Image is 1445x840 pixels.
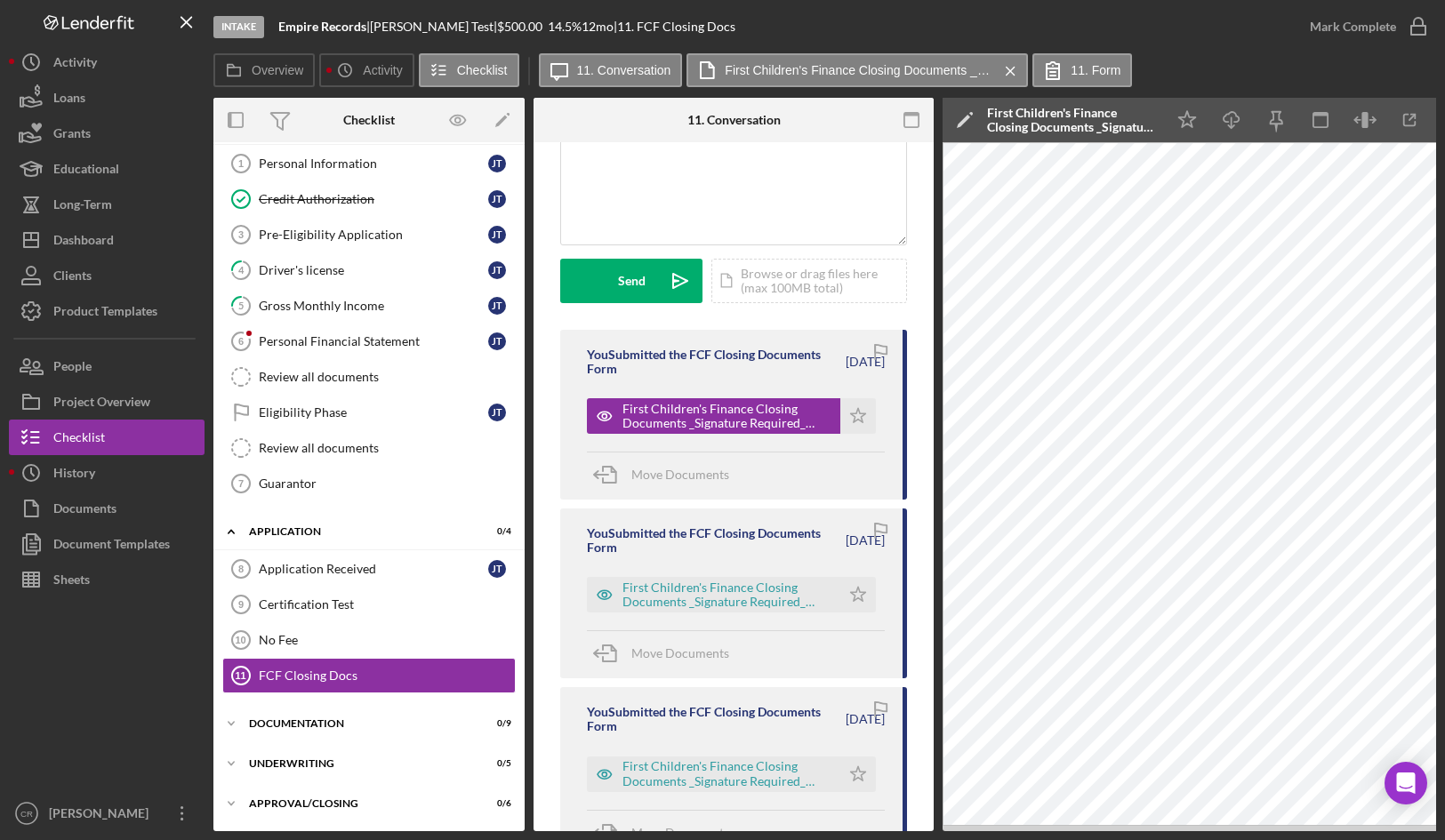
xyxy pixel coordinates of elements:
button: Project Overview [9,384,205,420]
button: 11. Conversation [539,53,683,87]
div: Checklist [53,420,105,460]
tspan: 7 [238,478,244,489]
label: First Children's Finance Closing Documents _Signature Required_ Empire Records.pdf [725,63,991,77]
button: First Children's Finance Closing Documents _Signature Required_ Empire Records.pdf [587,577,876,612]
div: Pre-Eligibility Application [259,228,488,242]
span: Move Documents [631,467,729,482]
a: Review all documents [222,359,516,395]
div: J T [488,404,506,421]
button: Activity [319,53,413,87]
div: Clients [53,258,92,298]
button: Product Templates [9,293,205,329]
tspan: 5 [238,300,244,311]
div: Long-Term [53,187,112,227]
a: 3Pre-Eligibility ApplicationJT [222,217,516,252]
div: J T [488,261,506,279]
button: Mark Complete [1292,9,1436,44]
button: History [9,455,205,491]
a: 6Personal Financial StatementJT [222,324,516,359]
div: You Submitted the FCF Closing Documents Form [587,348,843,376]
div: | [278,20,370,34]
div: J T [488,226,506,244]
tspan: 6 [238,336,244,347]
div: No Fee [259,633,515,647]
div: Document Templates [53,526,170,566]
div: Documentation [249,718,467,729]
div: Driver's license [259,263,488,277]
button: Move Documents [587,631,747,676]
div: You Submitted the FCF Closing Documents Form [587,526,843,555]
div: First Children's Finance Closing Documents _Signature Required_ Empire Records.pdf [622,402,831,430]
tspan: 10 [235,635,245,645]
time: 2025-08-11 23:36 [846,355,885,369]
time: 2025-08-04 21:06 [846,712,885,726]
div: [PERSON_NAME] [44,796,160,836]
button: Long-Term [9,187,205,222]
button: Move Documents [587,452,747,497]
div: [PERSON_NAME] Test | [370,20,497,34]
button: Activity [9,44,205,80]
tspan: 9 [238,599,244,610]
div: Checklist [343,113,395,127]
div: Approval/Closing [249,798,467,809]
a: People [9,348,205,384]
div: People [53,348,92,388]
div: Application Received [259,562,488,576]
div: Personal Information [259,156,488,171]
div: Project Overview [53,384,150,424]
div: J T [488,332,506,350]
button: Educational [9,151,205,187]
a: Loans [9,80,205,116]
button: Documents [9,491,205,526]
a: Credit AuthorizationJT [222,181,516,217]
tspan: 11 [235,670,245,681]
a: 4Driver's licenseJT [222,252,516,288]
label: 11. Conversation [577,63,671,77]
button: First Children's Finance Closing Documents _Signature Required_ Empire Records.pdf [686,53,1028,87]
div: Guarantor [259,476,515,491]
div: Educational [53,151,119,191]
a: 1Personal InformationJT [222,146,516,181]
a: 9Certification Test [222,587,516,622]
div: Activity [53,44,97,84]
div: FCF Closing Docs [259,668,515,683]
label: 11. Form [1071,63,1120,77]
button: Grants [9,116,205,151]
button: Send [560,259,702,303]
a: Document Templates [9,526,205,562]
div: $500.00 [497,20,548,34]
button: Overview [213,53,315,87]
tspan: 1 [238,158,244,169]
button: Sheets [9,562,205,597]
div: First Children's Finance Closing Documents _Signature Required_ Empire Records.pdf [622,580,831,609]
button: Dashboard [9,222,205,258]
div: History [53,455,95,495]
label: Overview [252,63,303,77]
time: 2025-08-04 21:16 [846,533,885,548]
div: Open Intercom Messenger [1385,762,1427,804]
div: Certification Test [259,597,515,612]
tspan: 3 [238,229,244,240]
button: CR[PERSON_NAME] [9,796,205,831]
a: Checklist [9,420,205,455]
div: First Children's Finance Closing Documents _Signature Required_ Empire Records.pdf [987,106,1156,134]
a: 7Guarantor [222,466,516,501]
text: CR [20,809,33,819]
div: Product Templates [53,293,157,333]
button: 11. Form [1032,53,1132,87]
div: Review all documents [259,441,515,455]
tspan: 4 [238,264,245,276]
div: Sheets [53,562,90,602]
div: Documents [53,491,116,531]
div: Credit Authorization [259,192,488,206]
a: 10No Fee [222,622,516,658]
button: Clients [9,258,205,293]
div: Mark Complete [1310,9,1396,44]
